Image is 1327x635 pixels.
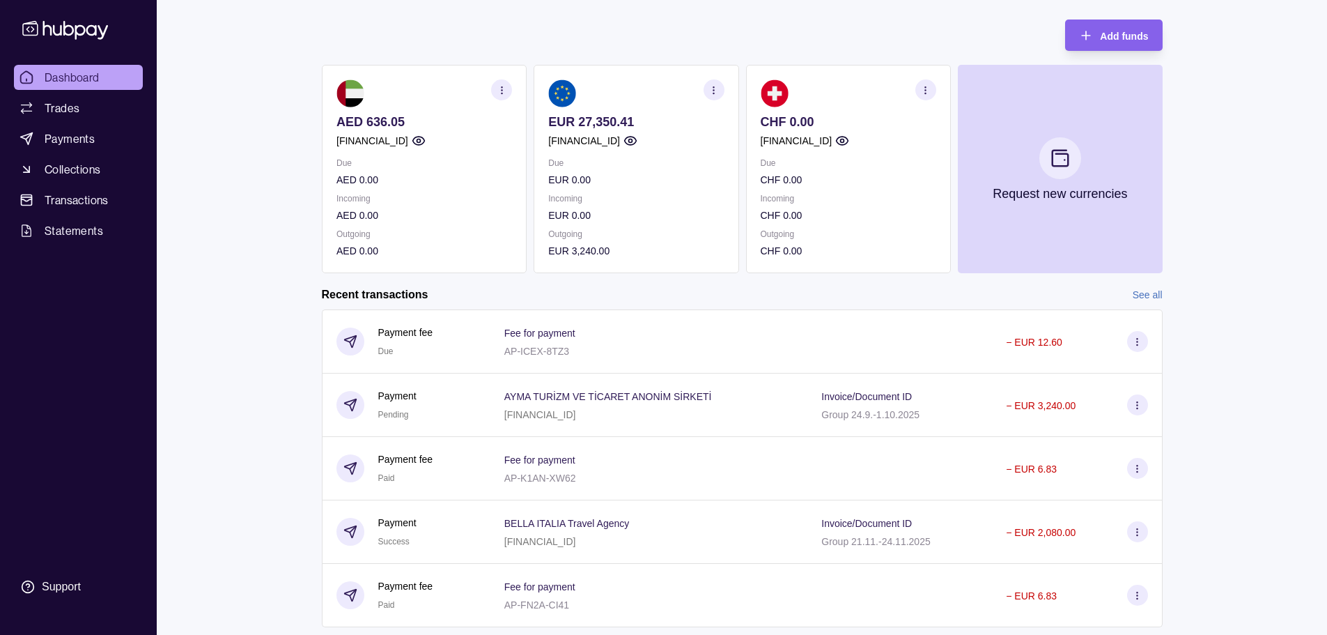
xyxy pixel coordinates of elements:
p: [FINANCIAL_ID] [548,133,620,148]
p: Fee for payment [504,328,575,339]
p: Due [548,155,724,171]
p: Fee for payment [504,454,575,466]
p: Outgoing [760,227,936,242]
p: AYMA TURİZM VE TİCARET ANONİM SİRKETİ [504,391,712,402]
span: Pending [378,410,409,420]
p: Due [336,155,512,171]
span: Due [378,346,394,356]
p: EUR 0.00 [548,208,724,223]
p: Group 24.9.-1.10.2025 [821,409,919,420]
p: AP-ICEX-8TZ3 [504,346,569,357]
a: Transactions [14,188,143,213]
img: ae [336,79,364,107]
p: Incoming [336,191,512,206]
p: CHF 0.00 [760,208,936,223]
p: Request new currencies [993,186,1127,201]
p: BELLA ITALIA Travel Agency [504,518,630,529]
span: Paid [378,600,395,610]
p: AP-FN2A-CI41 [504,599,569,611]
p: [FINANCIAL_ID] [504,409,576,420]
p: EUR 27,350.41 [548,114,724,130]
p: AED 0.00 [336,208,512,223]
p: AED 0.00 [336,243,512,259]
p: Payment fee [378,579,433,594]
p: EUR 3,240.00 [548,243,724,259]
span: Success [378,537,410,546]
p: Outgoing [336,227,512,242]
span: Transactions [45,192,109,208]
p: − EUR 6.83 [1006,464,1057,475]
p: CHF 0.00 [760,172,936,188]
div: Support [42,579,81,595]
img: ch [760,79,788,107]
p: [FINANCIAL_ID] [336,133,408,148]
p: Outgoing [548,227,724,242]
p: AED 0.00 [336,172,512,188]
span: Collections [45,161,100,178]
p: Due [760,155,936,171]
span: Payments [45,130,95,147]
p: Payment [378,388,417,404]
button: Add funds [1065,20,1162,51]
img: eu [548,79,576,107]
a: Statements [14,218,143,243]
h2: Recent transactions [322,287,428,303]
p: − EUR 2,080.00 [1006,527,1076,538]
p: [FINANCIAL_ID] [760,133,832,148]
span: Paid [378,473,395,483]
p: Invoice/Document ID [821,518,912,529]
p: Payment fee [378,452,433,467]
p: Payment [378,515,417,530]
a: Support [14,572,143,602]
button: Request new currencies [957,65,1162,273]
p: CHF 0.00 [760,243,936,259]
p: Invoice/Document ID [821,391,912,402]
p: − EUR 6.83 [1006,590,1057,602]
span: Trades [45,100,79,116]
p: Fee for payment [504,581,575,592]
a: Collections [14,157,143,182]
a: See all [1133,287,1163,303]
p: Incoming [548,191,724,206]
span: Dashboard [45,69,100,86]
span: Add funds [1100,31,1148,42]
p: Group 21.11.-24.11.2025 [821,536,930,547]
p: AED 636.05 [336,114,512,130]
p: − EUR 12.60 [1006,337,1062,348]
p: EUR 0.00 [548,172,724,188]
a: Dashboard [14,65,143,90]
p: CHF 0.00 [760,114,936,130]
p: − EUR 3,240.00 [1006,400,1076,411]
p: AP-K1AN-XW62 [504,473,576,484]
span: Statements [45,222,103,239]
a: Trades [14,95,143,121]
p: [FINANCIAL_ID] [504,536,576,547]
p: Payment fee [378,325,433,340]
a: Payments [14,126,143,151]
p: Incoming [760,191,936,206]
